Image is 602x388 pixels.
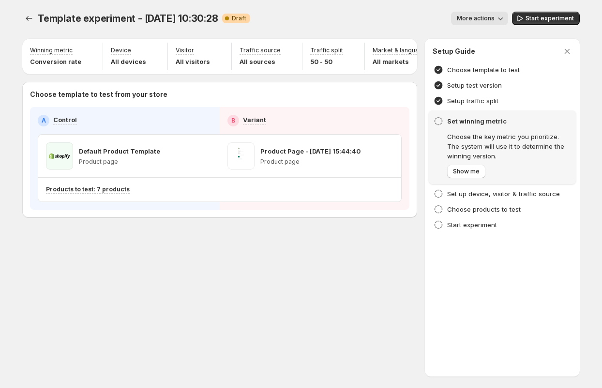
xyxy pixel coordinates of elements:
p: All sources [240,57,281,66]
p: Product page [260,158,361,166]
img: Product Page - May 30, 15:44:40 [227,142,255,170]
h4: Choose products to test [447,204,521,214]
p: Product page [79,158,160,166]
h4: Set up device, visitor & traffic source [447,189,560,199]
button: Experiments [22,12,36,25]
p: 50 - 50 [310,57,343,66]
p: Device [111,47,131,54]
h4: Setup traffic split [447,96,498,106]
button: More actions [451,12,508,25]
p: All devices [111,57,146,66]
h4: Setup test version [447,80,502,90]
img: Default Product Template [46,142,73,170]
h4: Start experiment [447,220,497,230]
h2: A [42,117,46,124]
span: Start experiment [526,15,574,22]
span: Draft [232,15,246,22]
button: Show me [447,165,485,178]
span: More actions [457,15,495,22]
p: Products to test: 7 products [46,186,130,193]
p: Visitor [176,47,194,54]
p: Winning metric [30,47,73,54]
h2: B [231,117,235,124]
p: Product Page - [DATE] 15:44:40 [260,146,361,156]
p: Control [53,115,77,124]
p: Conversion rate [30,57,81,66]
p: Traffic source [240,47,281,54]
p: Choose template to test from your store [30,90,409,99]
h3: Setup Guide [433,47,475,56]
p: Traffic split [310,47,343,54]
p: All markets [373,57,426,66]
p: All visitors [176,57,210,66]
span: Template experiment - [DATE] 10:30:28 [38,13,218,24]
p: Default Product Template [79,146,160,156]
h4: Set winning metric [447,116,571,126]
h4: Choose template to test [447,65,520,75]
p: Choose the key metric you prioritize. The system will use it to determine the winning version. [447,132,571,161]
p: Market & language [373,47,426,54]
p: Variant [243,115,266,124]
span: Show me [453,168,480,175]
button: Start experiment [512,12,580,25]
